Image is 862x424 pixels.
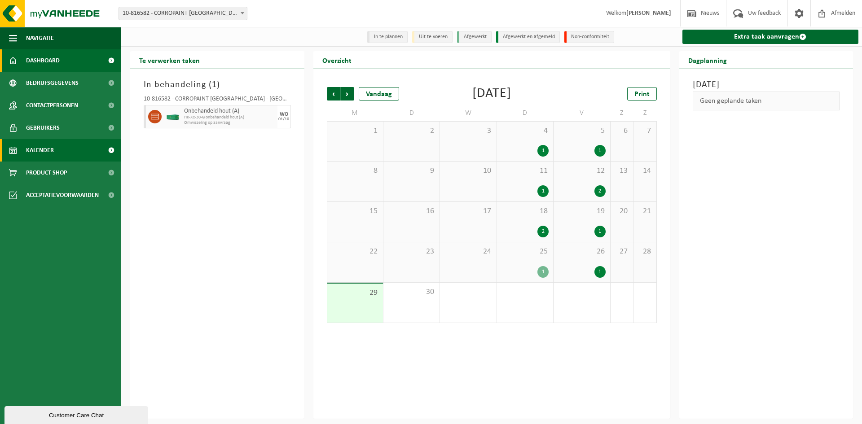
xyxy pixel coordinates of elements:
td: W [440,105,497,121]
li: Afgewerkt en afgemeld [496,31,560,43]
div: Geen geplande taken [693,92,840,110]
span: 24 [444,247,492,257]
span: 15 [332,206,378,216]
td: Z [611,105,633,121]
div: 2 [594,185,606,197]
span: 26 [558,247,605,257]
h3: In behandeling ( ) [144,78,291,92]
li: Non-conformiteit [564,31,614,43]
span: 13 [615,166,629,176]
div: [DATE] [472,87,511,101]
span: 11 [501,166,549,176]
span: 28 [638,247,651,257]
td: M [327,105,383,121]
span: Navigatie [26,27,54,49]
span: 30 [388,287,435,297]
span: Omwisseling op aanvraag [184,120,275,126]
span: 3 [444,126,492,136]
h2: Te verwerken taken [130,51,209,69]
td: D [497,105,554,121]
a: Print [627,87,657,101]
h2: Dagplanning [679,51,736,69]
span: 29 [332,288,378,298]
td: V [554,105,610,121]
li: Afgewerkt [457,31,492,43]
span: Acceptatievoorwaarden [26,184,99,206]
iframe: chat widget [4,404,150,424]
div: 1 [594,145,606,157]
span: 22 [332,247,378,257]
div: WO [280,112,288,117]
span: 20 [615,206,629,216]
span: Onbehandeld hout (A) [184,108,275,115]
span: Volgende [341,87,354,101]
span: 1 [332,126,378,136]
div: 1 [594,266,606,278]
span: 2 [388,126,435,136]
span: 17 [444,206,492,216]
span: Bedrijfsgegevens [26,72,79,94]
img: HK-XC-30-GN-00 [166,114,180,120]
td: D [383,105,440,121]
div: 1 [537,185,549,197]
div: Vandaag [359,87,399,101]
span: 10-816582 - CORROPAINT NV - ANTWERPEN [119,7,247,20]
td: Z [633,105,656,121]
span: Vorige [327,87,340,101]
h2: Overzicht [313,51,361,69]
li: Uit te voeren [412,31,453,43]
span: 7 [638,126,651,136]
div: 2 [537,226,549,237]
span: 21 [638,206,651,216]
span: 9 [388,166,435,176]
span: 8 [332,166,378,176]
span: 4 [501,126,549,136]
div: 1 [537,266,549,278]
span: Dashboard [26,49,60,72]
span: 1 [212,80,217,89]
span: 23 [388,247,435,257]
li: In te plannen [367,31,408,43]
a: Extra taak aanvragen [682,30,859,44]
span: 16 [388,206,435,216]
span: 14 [638,166,651,176]
span: 19 [558,206,605,216]
div: 01/10 [278,117,289,122]
span: Print [634,91,650,98]
span: Contactpersonen [26,94,78,117]
span: 18 [501,206,549,216]
div: 1 [537,145,549,157]
span: 10 [444,166,492,176]
span: Gebruikers [26,117,60,139]
span: HK-XC-30-G onbehandeld hout (A) [184,115,275,120]
span: 12 [558,166,605,176]
span: 5 [558,126,605,136]
h3: [DATE] [693,78,840,92]
span: 25 [501,247,549,257]
span: Product Shop [26,162,67,184]
strong: [PERSON_NAME] [626,10,671,17]
span: 27 [615,247,629,257]
span: 6 [615,126,629,136]
span: Kalender [26,139,54,162]
div: 1 [594,226,606,237]
div: 10-816582 - CORROPAINT [GEOGRAPHIC_DATA] - [GEOGRAPHIC_DATA] [144,96,291,105]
